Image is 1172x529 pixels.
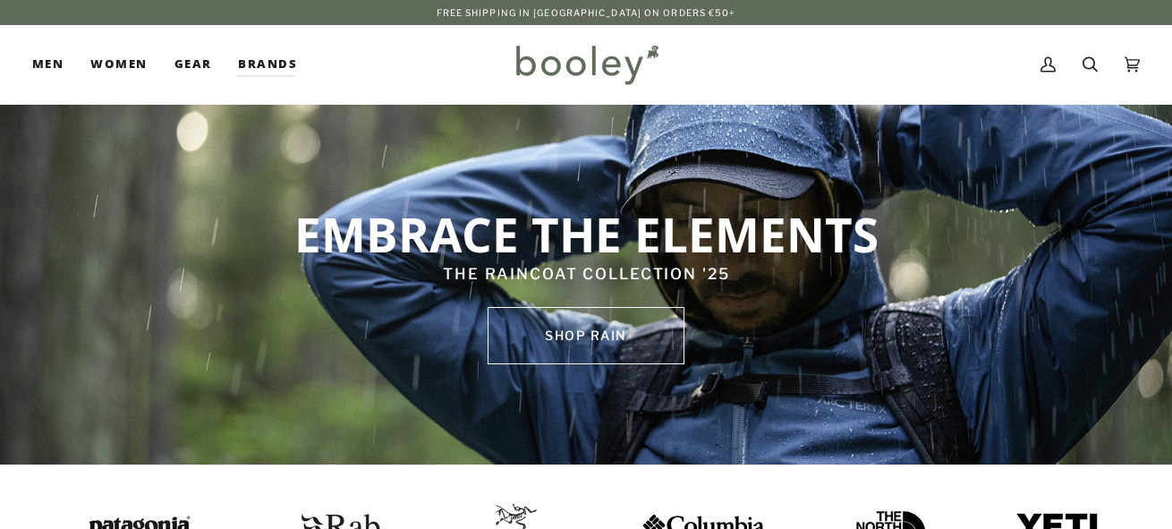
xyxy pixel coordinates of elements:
span: Women [90,55,147,73]
img: Booley [508,38,665,90]
span: Brands [238,55,297,73]
a: Gear [161,25,225,104]
span: Gear [174,55,212,73]
p: THE RAINCOAT COLLECTION '25 [248,263,925,286]
p: EMBRACE THE ELEMENTS [248,204,925,263]
a: Men [32,25,77,104]
span: Men [32,55,64,73]
a: Women [77,25,160,104]
p: Free Shipping in [GEOGRAPHIC_DATA] on Orders €50+ [437,5,736,20]
a: SHOP rain [488,307,684,364]
a: Brands [225,25,310,104]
